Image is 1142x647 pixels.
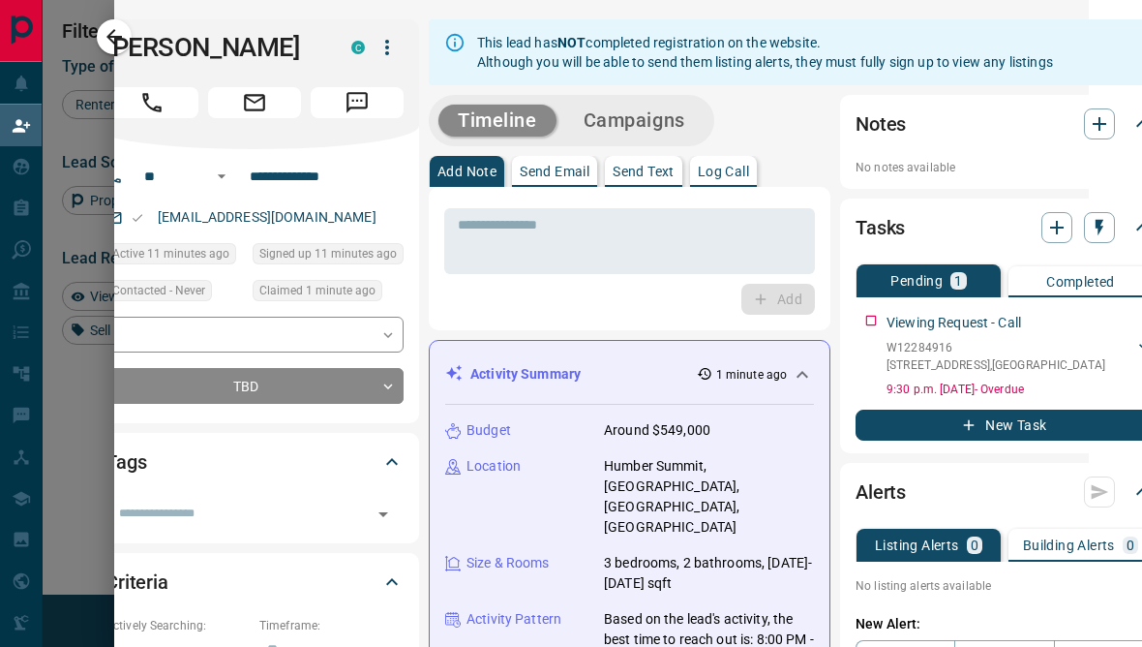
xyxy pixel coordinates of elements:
[438,105,556,137] button: Timeline
[698,165,749,178] p: Log Call
[253,280,404,307] div: Mon Aug 11 2025
[954,274,962,288] p: 1
[105,439,404,485] div: Tags
[604,553,814,594] p: 3 bedrooms, 2 bathrooms, [DATE]-[DATE] sqft
[856,477,906,508] h2: Alerts
[856,212,905,243] h2: Tasks
[856,108,906,139] h2: Notes
[1046,275,1115,289] p: Completed
[105,368,404,404] div: TBD
[887,313,1021,333] p: Viewing Request - Call
[112,244,229,263] span: Active 11 minutes ago
[253,243,404,270] div: Mon Aug 11 2025
[105,559,404,605] div: Criteria
[105,567,168,598] h2: Criteria
[105,447,146,478] h2: Tags
[890,274,943,288] p: Pending
[466,456,521,477] p: Location
[1023,539,1115,552] p: Building Alerts
[158,209,376,225] a: [EMAIL_ADDRESS][DOMAIN_NAME]
[351,41,365,54] div: condos.ca
[105,617,250,634] p: Actively Searching:
[875,539,959,552] p: Listing Alerts
[604,420,710,441] p: Around $549,000
[259,244,397,263] span: Signed up 11 minutes ago
[466,553,550,573] p: Size & Rooms
[971,539,978,552] p: 0
[470,364,581,385] p: Activity Summary
[604,456,814,538] p: Humber Summit, [GEOGRAPHIC_DATA], [GEOGRAPHIC_DATA], [GEOGRAPHIC_DATA]
[370,501,397,528] button: Open
[477,25,1053,79] div: This lead has completed registration on the website. Although you will be able to send them listi...
[445,356,814,392] div: Activity Summary1 minute ago
[557,35,586,50] strong: NOT
[259,281,376,300] span: Claimed 1 minute ago
[1127,539,1134,552] p: 0
[466,420,511,441] p: Budget
[613,165,675,178] p: Send Text
[437,165,496,178] p: Add Note
[716,366,787,384] p: 1 minute ago
[112,281,205,300] span: Contacted - Never
[887,339,1105,356] p: W12284916
[131,211,144,225] svg: Email Valid
[105,243,243,270] div: Mon Aug 11 2025
[311,87,404,118] span: Message
[564,105,705,137] button: Campaigns
[520,165,589,178] p: Send Email
[259,617,404,634] p: Timeframe:
[887,356,1105,374] p: [STREET_ADDRESS] , [GEOGRAPHIC_DATA]
[105,32,322,63] h1: [PERSON_NAME]
[210,165,233,188] button: Open
[105,87,198,118] span: Call
[208,87,301,118] span: Email
[466,609,561,630] p: Activity Pattern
